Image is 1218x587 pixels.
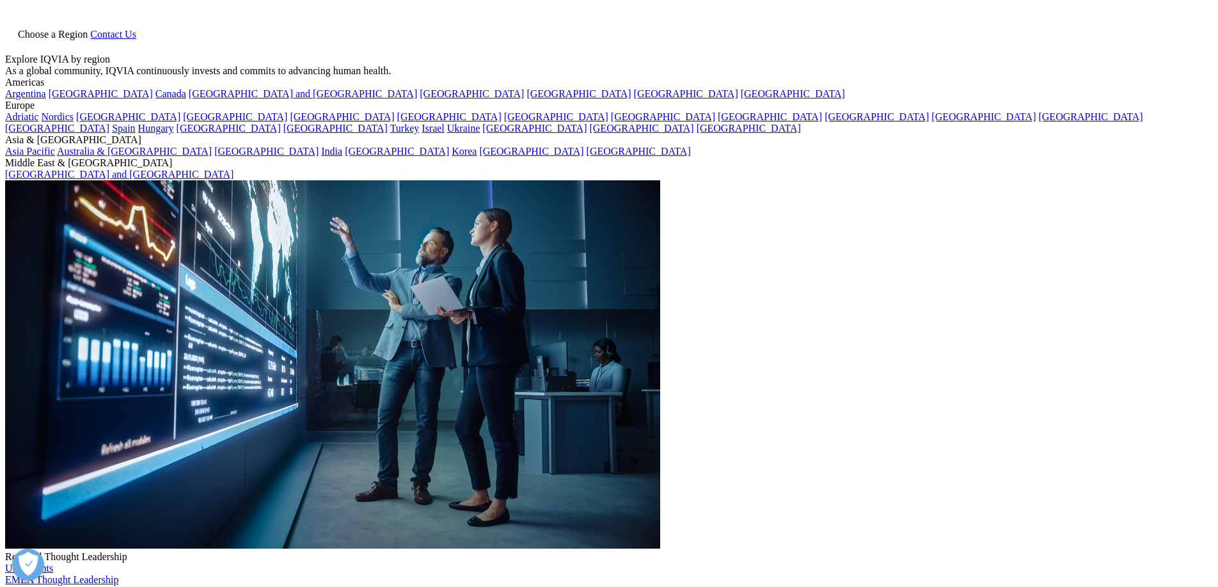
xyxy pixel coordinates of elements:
[290,111,394,122] a: [GEOGRAPHIC_DATA]
[390,123,420,134] a: Turkey
[931,111,1036,122] a: [GEOGRAPHIC_DATA]
[112,123,135,134] a: Spain
[5,146,55,157] a: Asia Pacific
[5,180,660,549] img: 2093_analyzing-data-using-big-screen-display-and-laptop.png
[5,77,1213,88] div: Americas
[214,146,319,157] a: [GEOGRAPHIC_DATA]
[452,146,477,157] a: Korea
[138,123,174,134] a: Hungary
[177,123,281,134] a: [GEOGRAPHIC_DATA]
[5,134,1213,146] div: Asia & [GEOGRAPHIC_DATA]
[447,123,480,134] a: Ukraine
[741,88,845,99] a: [GEOGRAPHIC_DATA]
[5,563,53,574] a: US Insights
[183,111,287,122] a: [GEOGRAPHIC_DATA]
[422,123,445,134] a: Israel
[18,29,88,40] span: Choose a Region
[482,123,587,134] a: [GEOGRAPHIC_DATA]
[5,54,1213,65] div: Explore IQVIA by region
[345,146,449,157] a: [GEOGRAPHIC_DATA]
[5,574,118,585] a: EMEA Thought Leadership
[634,88,738,99] a: [GEOGRAPHIC_DATA]
[57,146,212,157] a: Australia & [GEOGRAPHIC_DATA]
[479,146,583,157] a: [GEOGRAPHIC_DATA]
[49,88,153,99] a: [GEOGRAPHIC_DATA]
[5,157,1213,169] div: Middle East & [GEOGRAPHIC_DATA]
[5,123,109,134] a: [GEOGRAPHIC_DATA]
[321,146,342,157] a: India
[189,88,417,99] a: [GEOGRAPHIC_DATA] and [GEOGRAPHIC_DATA]
[697,123,801,134] a: [GEOGRAPHIC_DATA]
[41,111,74,122] a: Nordics
[397,111,502,122] a: [GEOGRAPHIC_DATA]
[718,111,822,122] a: [GEOGRAPHIC_DATA]
[1038,111,1143,122] a: [GEOGRAPHIC_DATA]
[90,29,136,40] a: Contact Us
[5,551,1213,563] div: Regional Thought Leadership
[155,88,186,99] a: Canada
[12,549,44,581] button: Open Preferences
[76,111,180,122] a: [GEOGRAPHIC_DATA]
[504,111,608,122] a: [GEOGRAPHIC_DATA]
[5,111,38,122] a: Adriatic
[5,100,1213,111] div: Europe
[587,146,691,157] a: [GEOGRAPHIC_DATA]
[611,111,715,122] a: [GEOGRAPHIC_DATA]
[283,123,388,134] a: [GEOGRAPHIC_DATA]
[5,88,46,99] a: Argentina
[825,111,929,122] a: [GEOGRAPHIC_DATA]
[589,123,693,134] a: [GEOGRAPHIC_DATA]
[526,88,631,99] a: [GEOGRAPHIC_DATA]
[5,65,1213,77] div: As a global community, IQVIA continuously invests and commits to advancing human health.
[5,169,233,180] a: [GEOGRAPHIC_DATA] and [GEOGRAPHIC_DATA]
[420,88,524,99] a: [GEOGRAPHIC_DATA]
